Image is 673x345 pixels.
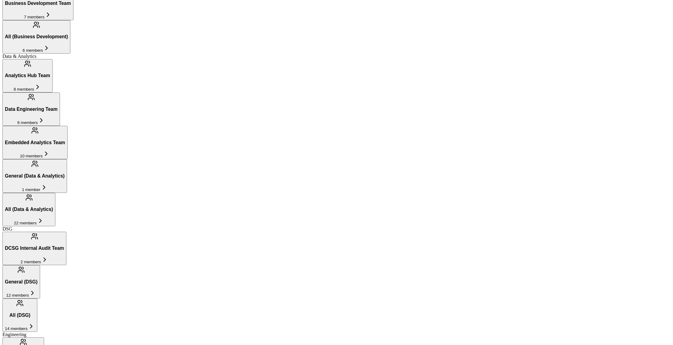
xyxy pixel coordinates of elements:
[5,73,50,78] h3: Analytics Hub Team
[2,92,60,126] button: Data Engineering Team6 members
[2,226,12,231] span: DSG
[14,221,37,225] span: 22 members
[5,313,35,318] h3: All (DSG)
[5,173,65,179] h3: General (Data & Analytics)
[2,193,55,226] button: All (Data & Analytics)22 members
[23,48,43,53] span: 6 members
[2,59,53,92] button: Analytics Hub Team8 members
[2,126,68,159] button: Embedded Analytics Team10 members
[14,87,34,92] span: 8 members
[5,107,58,112] h3: Data Engineering Team
[22,187,40,192] span: 1 member
[2,20,70,54] button: All (Business Development)6 members
[20,154,43,158] span: 10 members
[2,159,67,193] button: General (Data & Analytics)1 member
[2,332,26,337] span: Engineering
[6,293,29,298] span: 12 members
[5,246,64,251] h3: DCSG Internal Audit Team
[2,54,36,59] span: Data & Analytics
[5,326,28,331] span: 14 members
[17,120,38,125] span: 6 members
[24,15,44,19] span: 7 members
[5,279,38,285] h3: General (DSG)
[5,140,65,145] h3: Embedded Analytics Team
[20,260,41,264] span: 2 members
[5,207,53,212] h3: All (Data & Analytics)
[5,1,71,6] h3: Business Development Team
[2,298,37,332] button: All (DSG)14 members
[2,232,66,265] button: DCSG Internal Audit Team2 members
[5,34,68,39] h3: All (Business Development)
[2,265,40,298] button: General (DSG)12 members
